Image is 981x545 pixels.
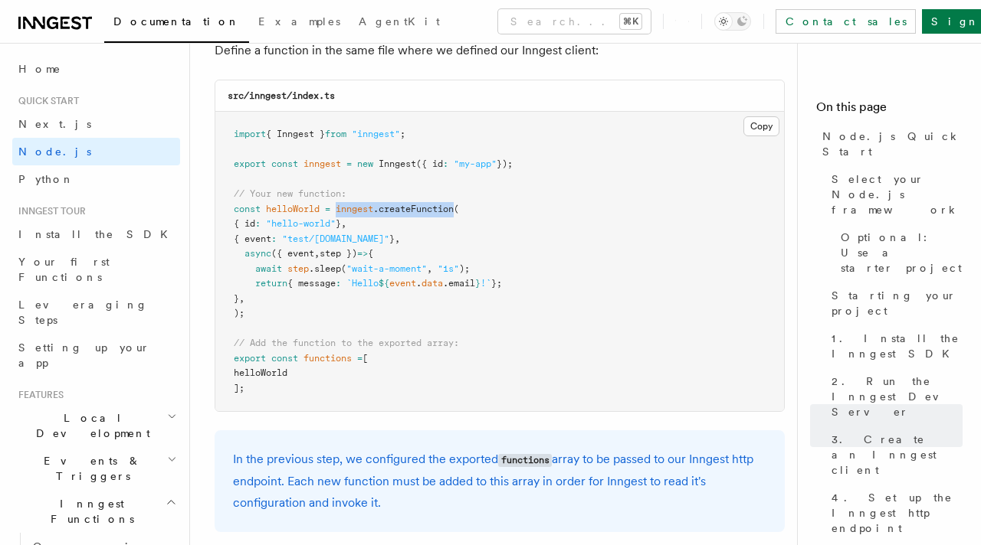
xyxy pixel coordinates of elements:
span: ({ id [416,158,443,169]
span: 1. Install the Inngest SDK [832,331,963,361]
span: , [314,248,320,259]
span: Starting your project [832,288,963,318]
span: 3. Create an Inngest client [832,432,963,478]
span: { event [234,233,271,244]
span: import [234,129,266,139]
span: = [325,204,330,214]
span: = [357,353,363,364]
span: const [234,204,261,214]
span: = [346,158,352,169]
a: Setting up your app [12,334,180,377]
span: Setting up your app [18,341,150,369]
span: "inngest" [352,129,400,139]
button: Inngest Functions [12,490,180,533]
span: new [357,158,373,169]
span: export [234,158,266,169]
span: // Your new function: [234,188,346,199]
span: { Inngest } [266,129,325,139]
span: }; [491,278,502,289]
span: "test/[DOMAIN_NAME]" [282,233,389,244]
code: functions [498,454,552,467]
span: Inngest Functions [12,496,166,527]
span: return [255,278,287,289]
span: } [475,278,481,289]
span: helloWorld [266,204,320,214]
a: Optional: Use a starter project [835,224,963,282]
a: Starting your project [825,282,963,325]
span: data [422,278,443,289]
span: } [389,233,395,244]
span: Quick start [12,95,79,107]
span: Node.js Quick Start [822,129,963,159]
span: Documentation [113,15,240,28]
span: export [234,353,266,364]
span: step [287,263,309,274]
kbd: ⌘K [620,14,641,29]
span: Home [18,61,61,77]
span: Select your Node.js framework [832,171,963,217]
span: Inngest tour [12,205,86,217]
span: .sleep [309,263,341,274]
span: `Hello [346,278,379,289]
span: "my-app" [454,158,497,169]
span: !` [481,278,491,289]
span: Install the SDK [18,228,177,240]
span: ( [454,204,459,214]
span: const [271,353,298,364]
span: event [389,278,416,289]
a: 1. Install the Inngest SDK [825,325,963,367]
button: Copy [743,116,779,136]
span: inngest [303,158,341,169]
a: Node.js Quick Start [816,122,963,165]
span: .email [443,278,475,289]
span: { [368,248,373,259]
span: step }) [320,248,357,259]
span: functions [303,353,352,364]
span: => [357,248,368,259]
span: ); [234,308,244,318]
a: Select your Node.js framework [825,165,963,224]
p: In the previous step, we configured the exported array to be passed to our Inngest http endpoint.... [233,449,766,514]
a: AgentKit [349,5,449,41]
a: Python [12,165,180,193]
span: : [271,233,277,244]
button: Events & Triggers [12,447,180,490]
span: ( [341,263,346,274]
span: Features [12,389,64,401]
button: Local Development [12,404,180,447]
span: ({ event [271,248,314,259]
span: [ [363,353,368,364]
h4: On this page [816,98,963,122]
span: : [443,158,448,169]
a: Home [12,55,180,83]
span: { id [234,218,255,229]
span: Your first Functions [18,256,110,283]
a: 3. Create an Inngest client [825,426,963,484]
a: 4. Set up the Inngest http endpoint [825,484,963,542]
span: ${ [379,278,389,289]
span: from [325,129,346,139]
span: Local Development [12,410,167,441]
span: 4. Set up the Inngest http endpoint [832,490,963,536]
span: } [336,218,341,229]
span: , [427,263,432,274]
span: Python [18,173,74,185]
span: , [239,293,244,304]
span: "wait-a-moment" [346,263,427,274]
a: Your first Functions [12,248,180,291]
span: // Add the function to the exported array: [234,338,459,348]
a: Documentation [104,5,249,43]
span: Next.js [18,118,91,130]
span: ; [400,129,405,139]
span: : [255,218,261,229]
span: "hello-world" [266,218,336,229]
span: const [271,158,298,169]
span: , [395,233,400,244]
span: ]; [234,383,244,393]
button: Toggle dark mode [714,12,751,31]
p: Define a function in the same file where we defined our Inngest client: [215,40,785,61]
span: Optional: Use a starter project [841,230,963,276]
span: 2. Run the Inngest Dev Server [832,374,963,419]
span: Inngest [379,158,416,169]
code: src/inngest/index.ts [228,90,335,101]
